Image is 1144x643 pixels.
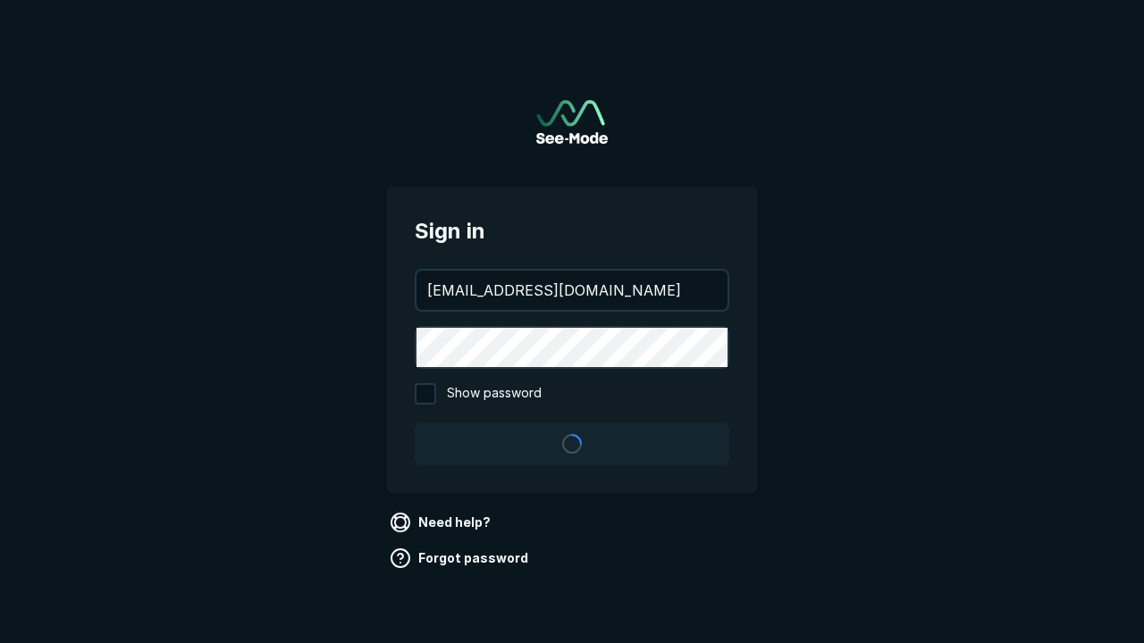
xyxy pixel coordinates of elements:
a: Forgot password [386,544,535,572]
input: your@email.com [416,271,728,310]
img: See-Mode Logo [536,100,608,144]
a: Need help? [386,508,498,537]
span: Sign in [415,215,729,247]
a: Go to sign in [536,100,608,144]
span: Show password [447,383,542,405]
